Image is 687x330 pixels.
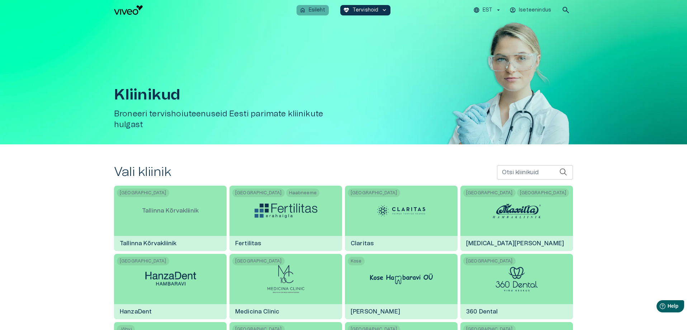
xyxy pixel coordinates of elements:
button: Iseteenindus [508,5,553,15]
h1: Kliinikud [114,87,346,103]
span: keyboard_arrow_down [381,7,388,13]
p: EST [483,6,492,14]
h6: 360 Dental [460,302,504,321]
span: [GEOGRAPHIC_DATA] [517,189,569,197]
h6: Fertilitas [229,234,267,253]
button: open search modal [559,3,573,17]
h6: Claritas [345,234,379,253]
h6: [PERSON_NAME] [345,302,406,321]
span: [GEOGRAPHIC_DATA] [117,257,169,265]
a: [GEOGRAPHIC_DATA]HaabneemeFertilitas logoFertilitas [229,186,342,251]
iframe: Help widget launcher [631,297,687,317]
span: Kose [348,257,365,265]
h6: Medicina Clinic [229,302,285,321]
a: KoseKose Hambaravi logo[PERSON_NAME] [345,254,458,319]
p: Tallinna Kõrvakliinik [136,201,204,221]
span: Haabneeme [286,189,319,197]
a: [GEOGRAPHIC_DATA]Claritas logoClaritas [345,186,458,251]
span: [GEOGRAPHIC_DATA] [232,257,285,265]
h6: Tallinna Kõrvakliinik [114,234,182,253]
p: Esileht [309,6,325,14]
a: [GEOGRAPHIC_DATA]Tallinna KõrvakliinikTallinna Kõrvakliinik [114,186,227,251]
p: Tervishoid [352,6,379,14]
h6: [MEDICAL_DATA][PERSON_NAME] [460,234,570,253]
button: ecg_heartTervishoidkeyboard_arrow_down [340,5,391,15]
img: Claritas logo [374,200,428,222]
button: homeEsileht [297,5,329,15]
a: [GEOGRAPHIC_DATA]Medicina Clinic logoMedicina Clinic [229,254,342,319]
img: Woman with doctor's equipment [430,20,573,236]
h5: Broneeri tervishoiuteenuseid Eesti parimate kliinikute hulgast [114,109,346,130]
a: Navigate to homepage [114,5,294,15]
span: [GEOGRAPHIC_DATA] [117,189,169,197]
a: [GEOGRAPHIC_DATA]HanzaDent logoHanzaDent [114,254,227,319]
h6: HanzaDent [114,302,157,321]
span: ecg_heart [343,7,350,13]
a: [GEOGRAPHIC_DATA][GEOGRAPHIC_DATA]Maxilla Hambakliinik logo[MEDICAL_DATA][PERSON_NAME] [460,186,573,251]
img: Kose Hambaravi logo [370,274,433,284]
img: Maxilla Hambakliinik logo [490,200,544,222]
button: EST [472,5,503,15]
span: search [562,6,570,14]
span: [GEOGRAPHIC_DATA] [232,189,285,197]
span: [GEOGRAPHIC_DATA] [463,189,516,197]
a: [GEOGRAPHIC_DATA]360 Dental logo360 Dental [460,254,573,319]
img: Medicina Clinic logo [267,265,305,293]
img: Fertilitas logo [255,204,317,218]
img: HanzaDent logo [139,269,202,289]
span: [GEOGRAPHIC_DATA] [463,257,516,265]
span: home [299,7,306,13]
span: [GEOGRAPHIC_DATA] [348,189,400,197]
img: 360 Dental logo [496,267,538,292]
p: Iseteenindus [519,6,551,14]
img: Viveo logo [114,5,143,15]
h2: Vali kliinik [114,164,171,180]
